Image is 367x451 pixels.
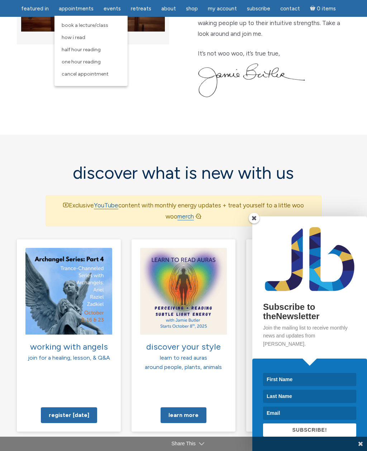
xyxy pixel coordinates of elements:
[310,5,317,12] i: Cart
[263,324,356,348] p: Join the mailing list to receive monthly news and updates from [PERSON_NAME].
[276,2,304,16] a: Contact
[263,423,356,437] button: SUBSCRIBE!
[41,407,97,423] a: Register [DATE]
[58,56,124,68] a: One Hour Reading
[161,407,206,423] a: Learn more
[58,32,124,44] a: How I Read
[62,71,109,77] span: Cancel Appointment
[127,2,156,16] a: Retreats
[208,5,237,12] span: My Account
[62,59,101,65] span: One Hour Reading
[161,5,176,12] span: About
[186,5,198,12] span: Shop
[280,5,300,12] span: Contact
[263,302,356,321] h2: Subscribe to theNewsletter
[182,2,202,16] a: Shop
[243,2,275,16] a: Subscribe
[28,354,110,361] span: join for a healing, lesson, & Q&A
[145,364,222,370] span: around people, plants, animals
[17,2,53,16] a: featured in
[292,427,327,433] span: SUBSCRIBE!
[131,5,151,12] span: Retreats
[157,2,180,16] a: About
[62,22,108,28] span: Book a Lecture/Class
[247,5,270,12] span: Subscribe
[104,5,121,12] span: Events
[58,44,124,56] a: Half Hour Reading
[306,1,340,16] a: Cart0 items
[160,354,207,361] span: learn to read auras
[263,407,356,420] input: Email
[62,34,85,40] span: How I Read
[58,19,124,32] a: Book a Lecture/Class
[198,48,350,59] p: It’s not woo woo, it’s true true,
[94,202,118,209] a: YouTube
[46,163,321,182] h2: discover what is new with us
[204,2,241,16] a: My Account
[46,195,321,226] div: Exclusive content with monthly energy updates + treat yourself to a little woo woo
[146,341,221,352] span: discover your style
[263,390,356,403] input: Last Name
[177,213,194,220] a: merch
[21,5,49,12] span: featured in
[59,5,94,12] span: Appointments
[317,6,336,11] span: 0 items
[99,2,125,16] a: Events
[58,68,124,80] a: Cancel Appointment
[30,341,108,352] span: working with angels
[54,2,98,16] a: Appointments
[263,373,356,386] input: First Name
[62,47,101,53] span: Half Hour Reading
